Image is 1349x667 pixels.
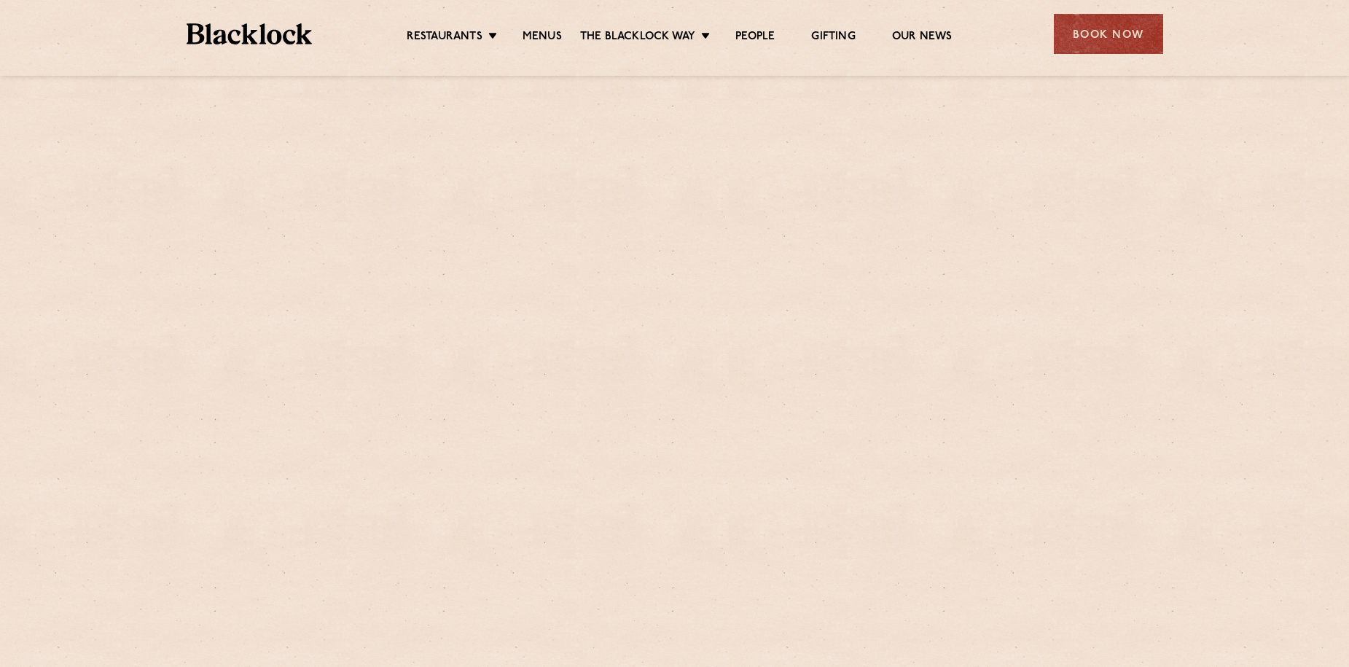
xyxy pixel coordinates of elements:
a: Gifting [811,30,855,46]
a: The Blacklock Way [580,30,695,46]
a: Menus [523,30,562,46]
div: Book Now [1054,14,1163,54]
a: Restaurants [407,30,482,46]
img: BL_Textured_Logo-footer-cropped.svg [187,23,313,44]
a: People [735,30,775,46]
a: Our News [892,30,953,46]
